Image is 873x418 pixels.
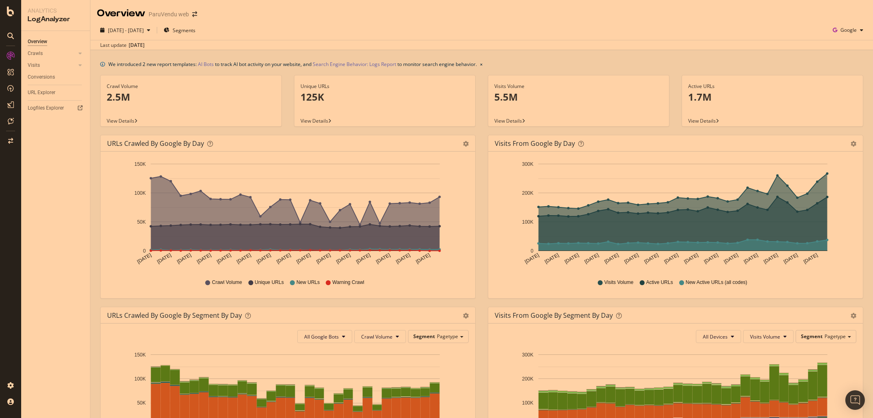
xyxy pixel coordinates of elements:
button: Segments [160,24,199,37]
text: [DATE] [276,252,292,265]
text: 200K [522,190,533,196]
a: Conversions [28,73,84,81]
text: [DATE] [256,252,272,265]
text: [DATE] [136,252,152,265]
text: 50K [137,400,146,406]
text: [DATE] [156,252,172,265]
span: Visits Volume [750,333,780,340]
div: Visits [28,61,40,70]
text: 100K [522,219,533,225]
svg: A chart. [495,158,856,271]
text: 150K [134,161,146,167]
button: [DATE] - [DATE] [97,24,154,37]
span: Segment [801,333,823,340]
text: 50K [137,219,146,225]
text: [DATE] [783,252,799,265]
text: [DATE] [196,252,212,265]
button: Google [829,24,866,37]
svg: A chart. [107,158,469,271]
span: View Details [301,117,328,124]
div: gear [851,141,856,147]
span: Visits Volume [604,279,634,286]
text: 0 [143,248,146,254]
div: Visits Volume [494,83,663,90]
button: All Google Bots [297,330,352,343]
span: Segments [173,27,195,34]
text: 100K [134,376,146,382]
span: All Google Bots [304,333,339,340]
span: Crawl Volume [361,333,393,340]
div: info banner [100,60,863,68]
a: Visits [28,61,76,70]
button: All Devices [696,330,741,343]
text: [DATE] [683,252,700,265]
span: All Devices [703,333,728,340]
div: Logfiles Explorer [28,104,64,112]
div: URLs Crawled by Google By Segment By Day [107,311,242,319]
div: Visits from Google by day [495,139,575,147]
p: 2.5M [107,90,275,104]
text: [DATE] [216,252,232,265]
span: New Active URLs (all codes) [686,279,747,286]
text: [DATE] [315,252,331,265]
span: Active URLs [646,279,673,286]
span: Pagetype [825,333,846,340]
div: gear [463,313,469,319]
span: Crawl Volume [212,279,242,286]
text: [DATE] [643,252,660,265]
span: View Details [688,117,716,124]
div: Open Intercom Messenger [845,390,865,410]
text: [DATE] [395,252,411,265]
text: [DATE] [335,252,351,265]
text: 150K [134,352,146,358]
span: New URLs [296,279,320,286]
p: 5.5M [494,90,663,104]
div: Active URLs [688,83,857,90]
div: URL Explorer [28,88,55,97]
a: Crawls [28,49,76,58]
button: Visits Volume [743,330,794,343]
span: [DATE] - [DATE] [108,27,144,34]
text: [DATE] [375,252,391,265]
a: AI Bots [198,60,214,68]
text: [DATE] [663,252,680,265]
text: [DATE] [743,252,759,265]
div: Crawls [28,49,43,58]
span: Unique URLs [255,279,284,286]
text: [DATE] [763,252,779,265]
span: View Details [107,117,134,124]
text: 100K [134,190,146,196]
text: 200K [522,376,533,382]
div: Conversions [28,73,55,81]
a: Overview [28,37,84,46]
span: Pagetype [437,333,458,340]
a: URL Explorer [28,88,84,97]
text: [DATE] [544,252,560,265]
text: [DATE] [355,252,371,265]
text: 0 [531,248,533,254]
text: [DATE] [603,252,620,265]
text: [DATE] [236,252,252,265]
div: Overview [97,7,145,20]
div: arrow-right-arrow-left [192,11,197,17]
text: [DATE] [176,252,192,265]
div: We introduced 2 new report templates: to track AI bot activity on your website, and to monitor se... [108,60,477,68]
text: 300K [522,161,533,167]
text: [DATE] [583,252,600,265]
p: 125K [301,90,469,104]
text: [DATE] [415,252,431,265]
span: View Details [494,117,522,124]
span: Segment [413,333,435,340]
div: [DATE] [129,42,145,49]
div: Analytics [28,7,83,15]
a: Logfiles Explorer [28,104,84,112]
div: URLs Crawled by Google by day [107,139,204,147]
a: Search Engine Behavior: Logs Report [313,60,396,68]
button: Crawl Volume [354,330,406,343]
text: [DATE] [296,252,312,265]
text: 300K [522,352,533,358]
div: Crawl Volume [107,83,275,90]
text: [DATE] [803,252,819,265]
div: Last update [100,42,145,49]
